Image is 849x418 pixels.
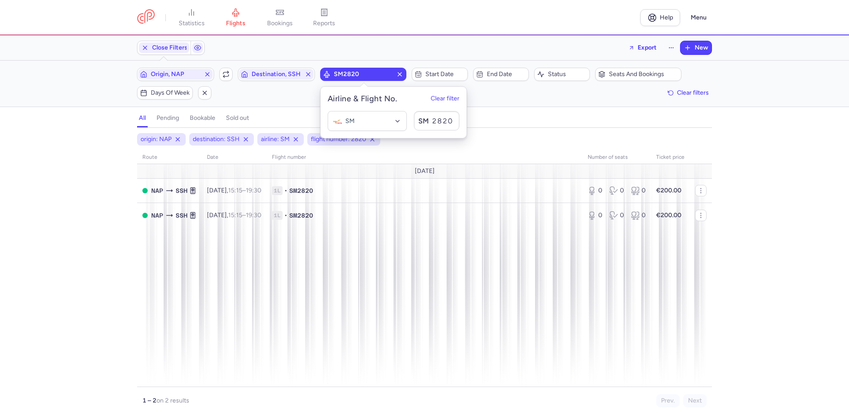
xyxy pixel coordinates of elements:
[414,111,459,130] input: ____
[176,186,187,196] span: Sharm el-Sheikh International Airport, Sharm el-Sheikh, Egypt
[142,397,157,404] strong: 1 – 2
[137,9,155,26] a: CitizenPlane red outlined logo
[284,211,287,220] span: •
[137,86,193,100] button: Days of week
[252,71,301,78] span: Destination, SSH
[695,44,708,51] span: New
[151,186,163,196] span: Capodichino, Napoli, Italy
[284,186,287,195] span: •
[272,186,283,195] span: 1L
[415,168,435,175] span: [DATE]
[677,89,709,96] span: Clear filters
[228,211,242,219] time: 15:15
[588,186,602,195] div: 0
[651,151,690,164] th: Ticket price
[640,9,680,26] a: Help
[267,151,582,164] th: Flight number
[638,44,657,51] span: Export
[548,71,587,78] span: Status
[656,394,680,407] button: Prev.
[685,9,712,26] button: Menu
[681,41,711,54] button: New
[289,186,313,195] span: SM2820
[228,187,242,194] time: 15:15
[473,68,529,81] button: End date
[151,89,190,96] span: Days of week
[665,86,712,100] button: Clear filters
[226,114,249,122] h4: sold out
[246,187,261,194] time: 19:30
[595,68,681,81] button: Seats and bookings
[228,211,261,219] span: –
[202,151,267,164] th: date
[142,213,148,218] span: OPEN
[137,151,202,164] th: route
[141,135,172,144] span: origin: NAP
[228,187,261,194] span: –
[582,151,651,164] th: number of seats
[169,8,214,27] a: statistics
[138,41,191,54] button: Close Filters
[425,71,464,78] span: Start date
[142,188,148,193] span: OPEN
[683,394,707,407] button: Next
[258,8,302,27] a: bookings
[418,117,429,125] span: SM
[431,96,459,103] button: Clear filter
[157,397,189,404] span: on 2 results
[623,41,662,55] button: Export
[139,114,146,122] h4: all
[588,211,602,220] div: 0
[193,135,240,144] span: destination: SSH
[609,71,678,78] span: Seats and bookings
[214,8,258,27] a: flights
[152,44,187,51] span: Close Filters
[313,19,335,27] span: reports
[334,71,393,78] span: SM2820
[534,68,590,81] button: Status
[609,211,624,220] div: 0
[226,19,245,27] span: flights
[190,114,215,122] h4: bookable
[238,68,315,81] button: Destination, SSH
[261,135,290,144] span: airline: SM
[328,94,397,104] h5: Airline & Flight No.
[157,114,179,122] h4: pending
[137,68,214,81] button: Origin, NAP
[207,211,261,219] span: [DATE],
[151,71,200,78] span: Origin, NAP
[333,117,342,126] figure: SM airline logo
[609,186,624,195] div: 0
[412,68,467,81] button: Start date
[631,211,646,220] div: 0
[660,14,673,21] span: Help
[246,211,261,219] time: 19:30
[207,187,261,194] span: [DATE],
[311,135,366,144] span: flight number: 2820
[176,211,187,220] span: Sharm el-Sheikh International Airport, Sharm el-Sheikh, Egypt
[656,187,681,194] strong: €200.00
[320,68,406,81] button: SM2820
[272,211,283,220] span: 1L
[345,116,395,126] span: SM
[289,211,313,220] span: SM2820
[267,19,293,27] span: bookings
[656,211,681,219] strong: €200.00
[151,211,163,220] span: Capodichino, Napoli, Italy
[487,71,526,78] span: End date
[302,8,346,27] a: reports
[631,186,646,195] div: 0
[179,19,205,27] span: statistics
